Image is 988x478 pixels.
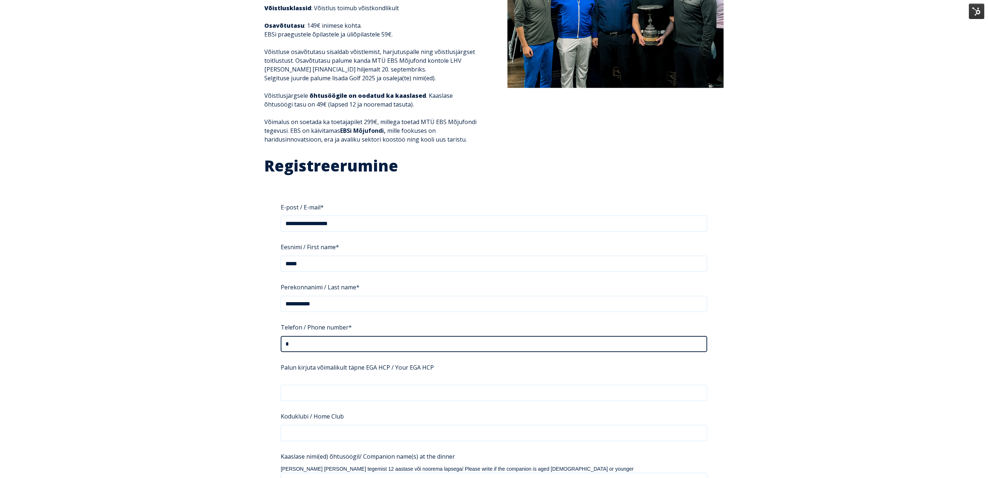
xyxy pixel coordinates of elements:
[264,4,311,12] strong: Võistlusklassid
[969,4,984,19] img: HubSpot Tools Menu Toggle
[264,91,481,109] p: Võistlusjärgsele . Kaaslase õhtusöögi tasu on 49€ (lapsed 12 ja nooremad tasuta).
[264,117,481,144] p: Võimalus on soetada ka toetajapilet 299€, millega toetad MTÜ EBS Mõjufondi tegevusi. EBS on käivi...
[281,465,707,473] legend: [PERSON_NAME] [PERSON_NAME] tegemist 12 aastase või noorema lapsega/ Please write if the companio...
[264,156,724,176] h2: Registreerumine
[340,127,386,135] a: EBSi Mõjufondi,
[281,201,320,213] span: E-post / E-mail
[281,363,707,372] p: Palun kirjuta võimalikult täpne EGA HCP / Your EGA HCP
[281,281,356,293] span: Perekonnanimi / Last name
[281,241,336,253] span: Eesnimi / First name
[281,321,349,334] span: Telefon / Phone number
[281,410,344,423] span: Koduklubi / Home Club
[281,450,455,463] span: Kaaslase nimi(ed) õhtusöögil/ Companion name(s) at the dinner
[264,4,481,12] p: : Võistlus toimub võistkondlikult
[264,47,481,82] p: Võistluse osavõtutasu sisaldab võistlemist, harjutuspalle ning võistlusjärgset toitlustust. Osavõ...
[310,92,426,100] strong: õhtusöögile on oodatud ka kaaslased
[264,22,304,30] strong: Osavõtutasu
[264,21,481,39] p: : 149€ inimese kohta. EBSi praegustele õpilastele ja üliõpilastele 59€.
